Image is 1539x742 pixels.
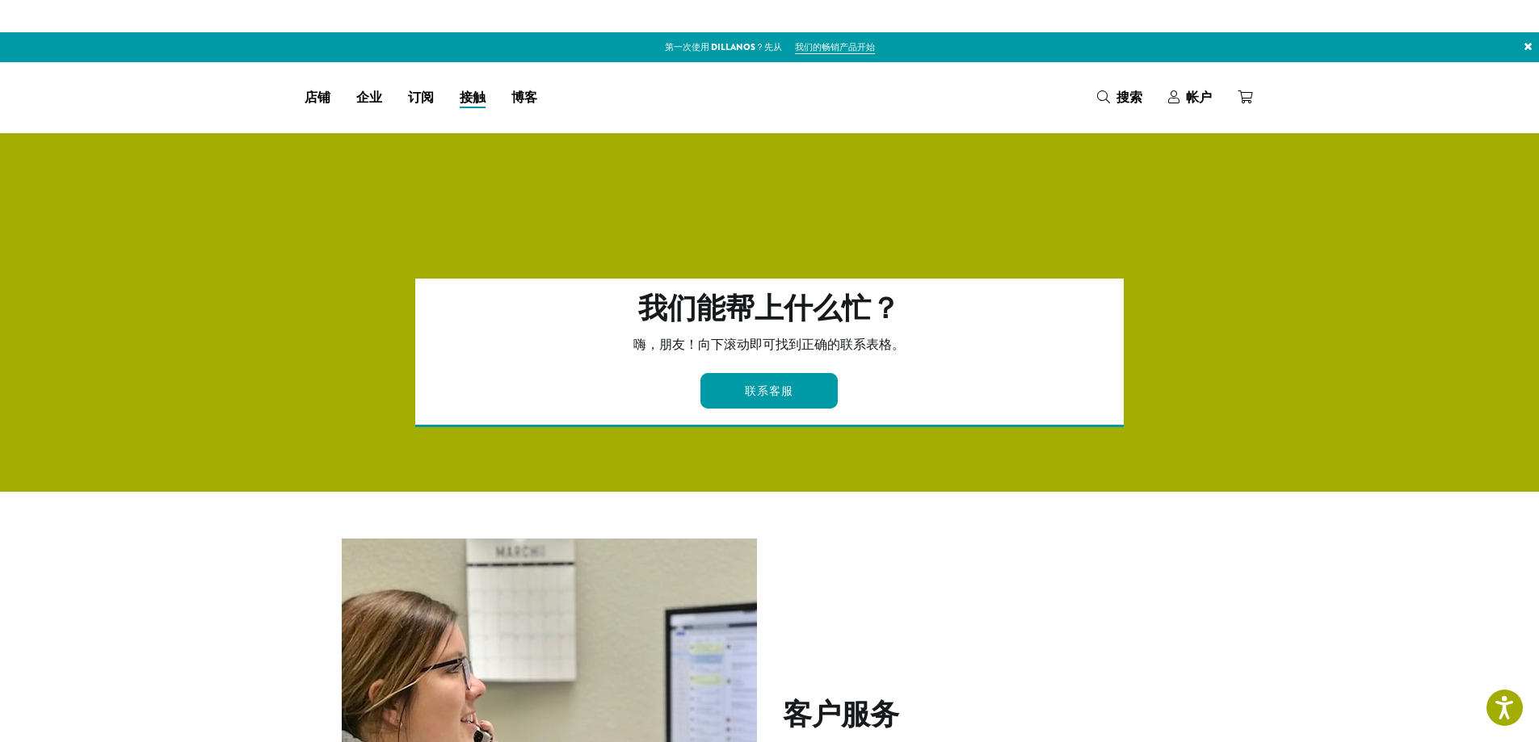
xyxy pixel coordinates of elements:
[665,40,782,53] font: 第一次使用 Dillanos？先从
[745,383,793,400] font: 联系客服
[292,85,343,111] a: 店铺
[408,88,434,107] font: 订阅
[511,88,537,107] font: 博客
[1186,88,1212,107] font: 帐户
[460,88,486,107] font: 接触
[795,40,875,53] font: 我们的畅销产品开始
[1524,32,1533,61] font: ×
[633,336,905,353] font: 嗨，朋友！向下滚动即可找到正确的联系表格。
[305,88,330,107] font: 店铺
[783,694,899,736] font: 客户服务
[795,40,875,54] a: 我们的畅销产品开始
[638,287,900,329] font: 我们能帮上什么忙？
[1517,32,1539,61] a: ×
[356,88,382,107] font: 企业
[1116,88,1142,107] font: 搜索
[1084,84,1155,111] a: 搜索
[700,373,838,409] a: 联系客服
